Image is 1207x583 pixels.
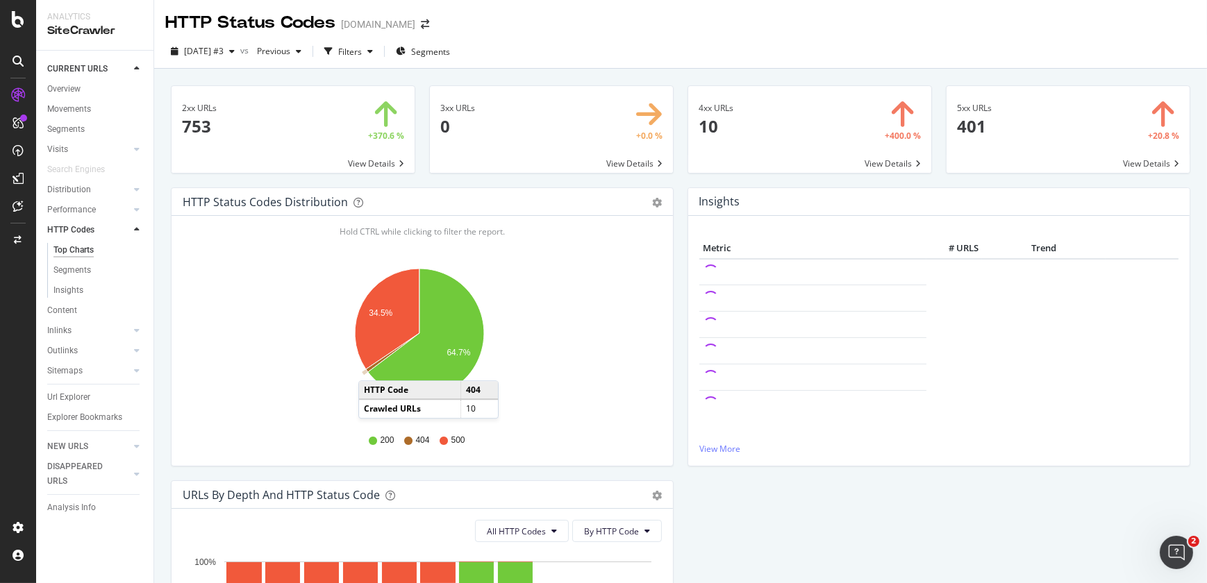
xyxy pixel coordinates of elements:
span: All HTTP Codes [487,525,546,537]
a: CURRENT URLS [47,62,130,76]
span: 500 [451,434,465,446]
div: Movements [47,102,91,117]
a: Segments [53,263,144,278]
td: Crawled URLs [359,400,460,418]
a: Analysis Info [47,500,144,515]
th: Trend [982,238,1106,259]
button: [DATE] #3 [165,40,240,62]
div: Inlinks [47,323,72,338]
span: 2 [1188,536,1199,547]
div: Segments [47,122,85,137]
a: Outlinks [47,344,130,358]
th: # URLS [926,238,982,259]
div: Distribution [47,183,91,197]
a: Movements [47,102,144,117]
text: 64.7% [447,348,470,358]
td: 404 [460,382,498,400]
div: gear [652,198,662,208]
div: Filters [338,46,362,58]
a: Distribution [47,183,130,197]
div: Segments [53,263,91,278]
a: View More [699,443,1179,455]
span: Previous [251,45,290,57]
div: Analysis Info [47,500,96,515]
text: 100% [194,557,216,567]
div: gear [652,491,662,500]
div: URLs by Depth and HTTP Status Code [183,488,380,502]
div: Performance [47,203,96,217]
div: arrow-right-arrow-left [421,19,429,29]
button: Filters [319,40,378,62]
a: Performance [47,203,130,217]
a: Explorer Bookmarks [47,410,144,425]
a: Sitemaps [47,364,130,378]
a: NEW URLS [47,439,130,454]
span: 2025 Sep. 24th #3 [184,45,224,57]
div: Search Engines [47,162,105,177]
h4: Insights [699,192,740,211]
a: Insights [53,283,144,298]
div: Overview [47,82,81,96]
td: HTTP Code [359,382,460,400]
div: SiteCrawler [47,23,142,39]
a: Overview [47,82,144,96]
div: Insights [53,283,83,298]
div: Sitemaps [47,364,83,378]
div: Analytics [47,11,142,23]
a: Segments [47,122,144,137]
div: [DOMAIN_NAME] [341,17,415,31]
a: Search Engines [47,162,119,177]
iframe: Intercom live chat [1160,536,1193,569]
text: 34.5% [369,308,392,318]
button: All HTTP Codes [475,520,569,542]
a: Content [47,303,144,318]
button: By HTTP Code [572,520,662,542]
a: HTTP Codes [47,223,130,237]
button: Previous [251,40,307,62]
a: Inlinks [47,323,130,338]
div: Url Explorer [47,390,90,405]
div: HTTP Status Codes Distribution [183,195,348,209]
a: Top Charts [53,243,144,257]
span: vs [240,44,251,56]
div: Visits [47,142,68,157]
span: 404 [415,434,429,446]
button: Segments [390,40,456,62]
div: DISAPPEARED URLS [47,459,117,489]
div: CURRENT URLS [47,62,108,76]
td: 10 [460,400,498,418]
span: Segments [411,46,450,58]
a: DISAPPEARED URLS [47,459,130,489]
div: NEW URLS [47,439,88,454]
div: HTTP Codes [47,223,94,237]
a: Visits [47,142,130,157]
div: HTTP Status Codes [165,11,335,35]
a: Url Explorer [47,390,144,405]
div: Explorer Bookmarks [47,410,122,425]
div: Outlinks [47,344,78,358]
div: Content [47,303,77,318]
div: Top Charts [53,243,94,257]
span: By HTTP Code [584,525,639,537]
span: 200 [380,434,394,446]
svg: A chart. [183,260,657,421]
th: Metric [699,238,926,259]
